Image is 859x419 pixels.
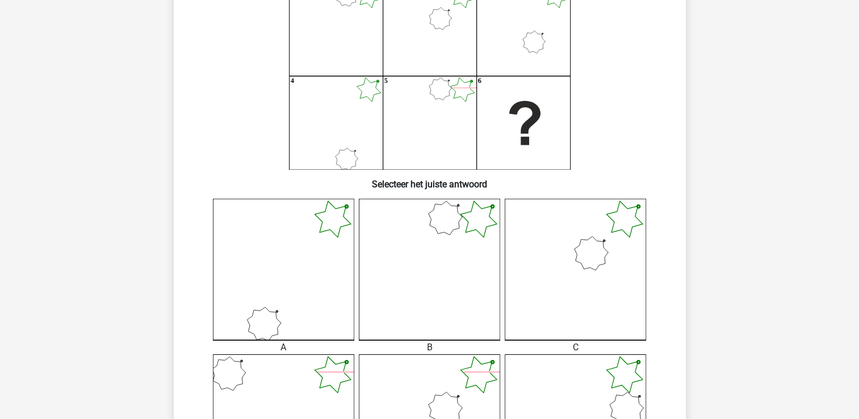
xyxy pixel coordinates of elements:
div: B [350,341,509,354]
h6: Selecteer het juiste antwoord [192,170,668,190]
text: 4 [290,77,294,85]
text: 6 [477,77,481,85]
div: C [496,341,655,354]
div: A [204,341,363,354]
text: 5 [384,77,387,85]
